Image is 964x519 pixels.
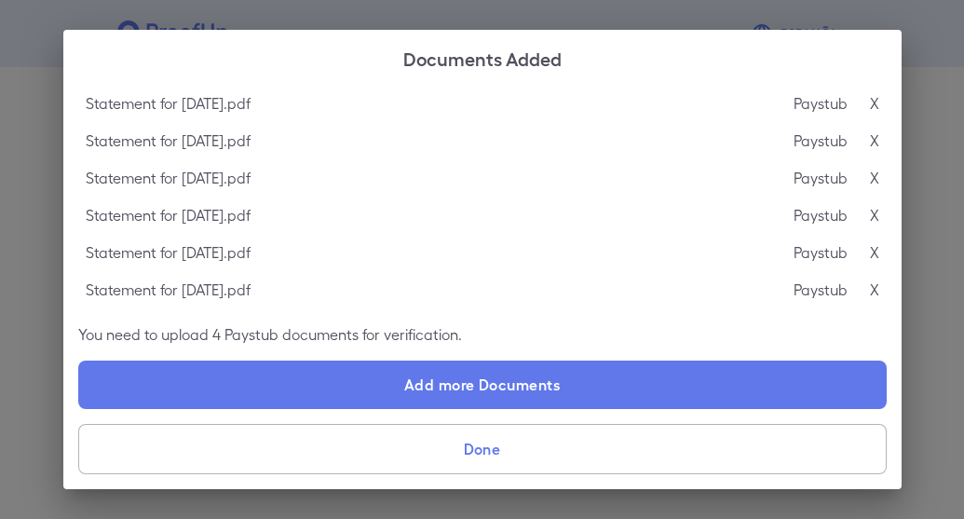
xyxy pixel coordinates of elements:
[870,92,879,115] p: X
[794,167,848,189] p: Paystub
[86,130,251,152] p: Statement for [DATE].pdf
[78,424,887,474] button: Done
[86,92,251,115] p: Statement for [DATE].pdf
[78,361,887,409] label: Add more Documents
[794,241,848,264] p: Paystub
[78,323,887,346] p: You need to upload 4 Paystub documents for verification.
[63,30,902,86] h2: Documents Added
[86,204,251,226] p: Statement for [DATE].pdf
[870,279,879,301] p: X
[794,204,848,226] p: Paystub
[870,167,879,189] p: X
[86,167,251,189] p: Statement for [DATE].pdf
[794,92,848,115] p: Paystub
[870,130,879,152] p: X
[794,130,848,152] p: Paystub
[86,279,251,301] p: Statement for [DATE].pdf
[870,204,879,226] p: X
[794,279,848,301] p: Paystub
[870,241,879,264] p: X
[86,241,251,264] p: Statement for [DATE].pdf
